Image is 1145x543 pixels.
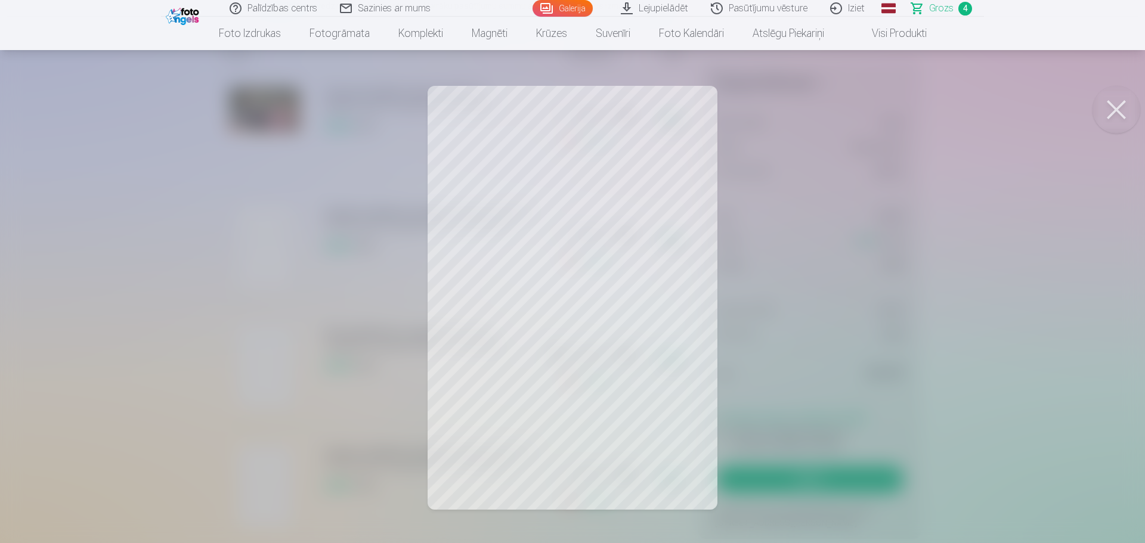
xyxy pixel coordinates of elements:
[645,17,738,50] a: Foto kalendāri
[838,17,941,50] a: Visi produkti
[958,2,972,15] span: 4
[457,17,522,50] a: Magnēti
[205,17,295,50] a: Foto izdrukas
[522,17,581,50] a: Krūzes
[384,17,457,50] a: Komplekti
[166,5,202,25] img: /fa1
[295,17,384,50] a: Fotogrāmata
[738,17,838,50] a: Atslēgu piekariņi
[929,1,954,15] span: Grozs
[581,17,645,50] a: Suvenīri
